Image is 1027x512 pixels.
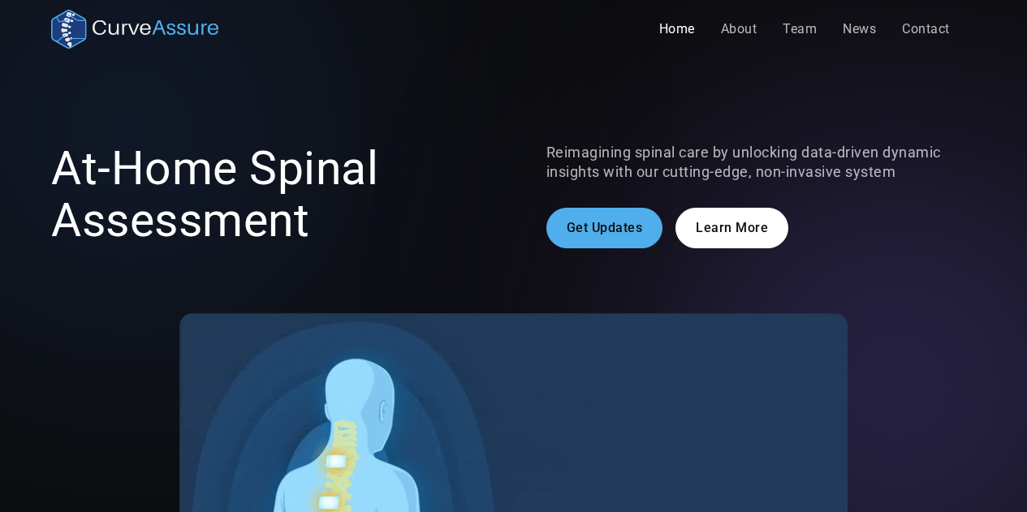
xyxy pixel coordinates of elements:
a: home [51,10,218,49]
a: News [830,13,889,45]
a: Get Updates [546,208,663,248]
p: Reimagining spinal care by unlocking data-driven dynamic insights with our cutting-edge, non-inva... [546,143,976,182]
a: About [708,13,770,45]
a: Team [770,13,830,45]
a: Contact [889,13,963,45]
a: Learn More [675,208,788,248]
a: Home [646,13,708,45]
h1: At-Home Spinal Assessment [51,143,481,247]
